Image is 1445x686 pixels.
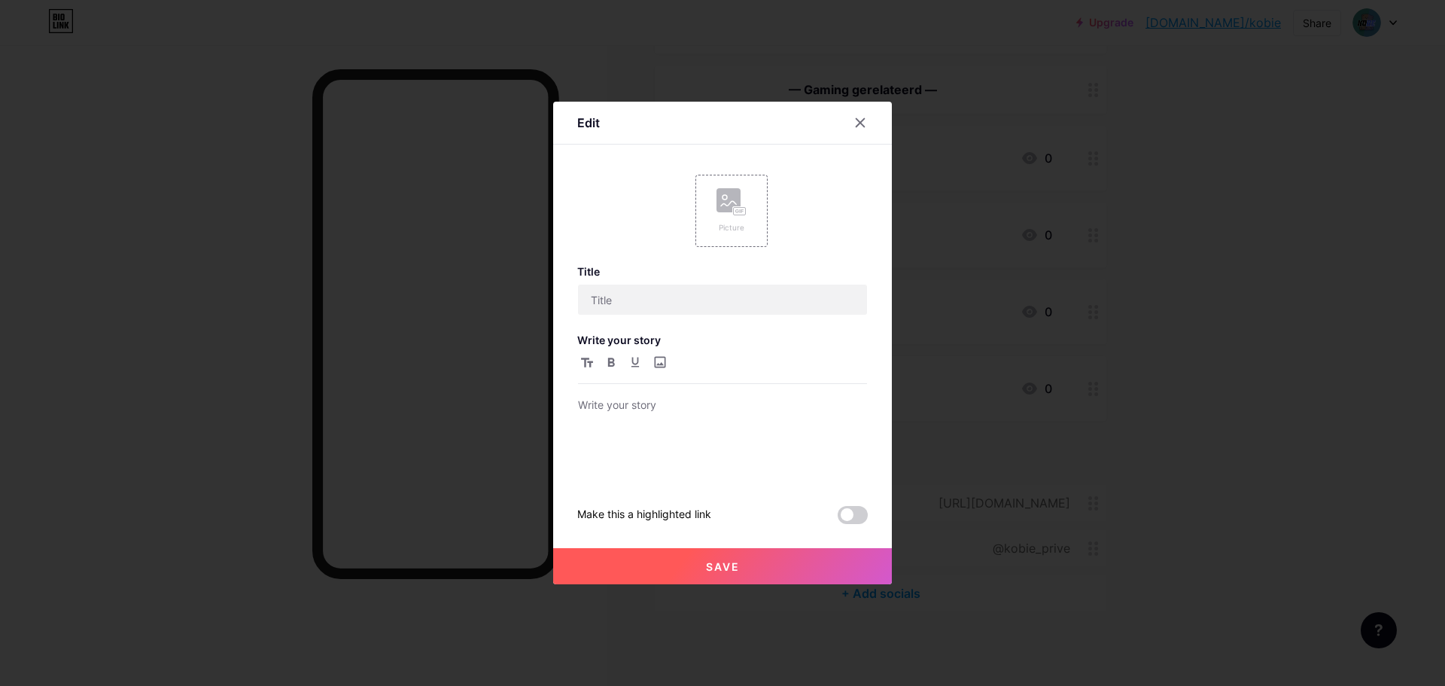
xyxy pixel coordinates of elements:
[577,114,600,132] div: Edit
[577,265,868,278] h3: Title
[706,560,740,573] span: Save
[716,222,747,233] div: Picture
[578,285,867,315] input: Title
[553,548,892,584] button: Save
[577,506,711,524] div: Make this a highlighted link
[577,334,868,346] h3: Write your story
